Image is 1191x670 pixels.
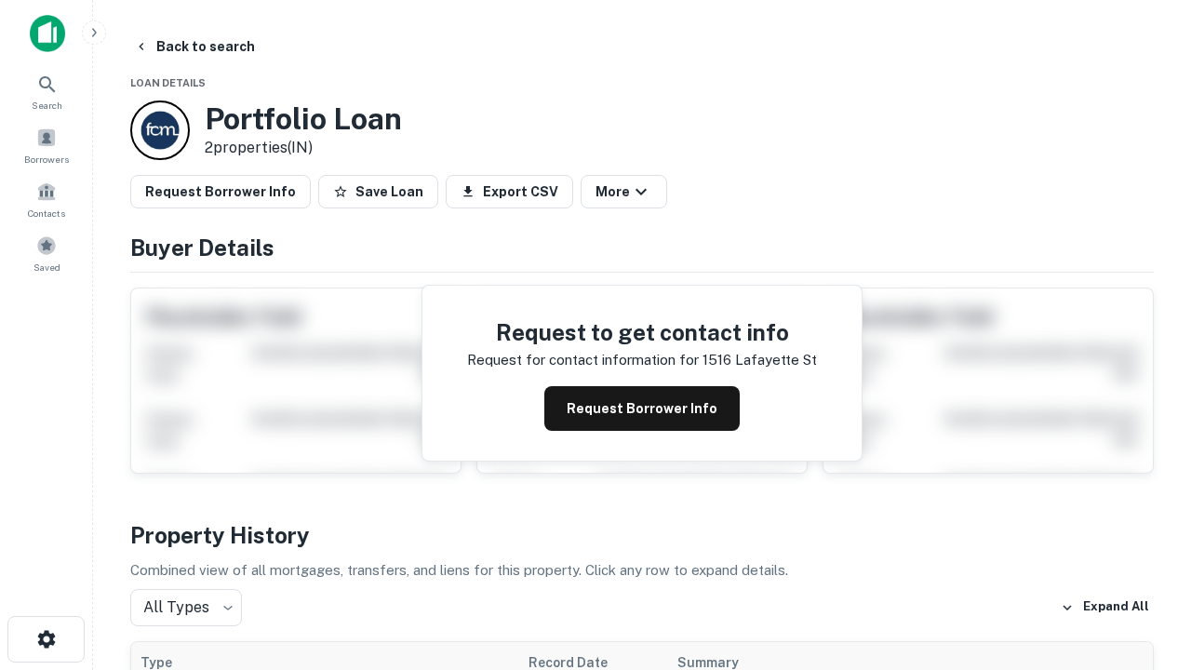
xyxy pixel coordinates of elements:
span: Search [32,98,62,113]
h4: Property History [130,518,1154,552]
img: capitalize-icon.png [30,15,65,52]
button: Back to search [127,30,262,63]
p: Combined view of all mortgages, transfers, and liens for this property. Click any row to expand d... [130,559,1154,582]
p: 1516 lafayette st [703,349,817,371]
button: Save Loan [318,175,438,208]
button: Request Borrower Info [544,386,740,431]
span: Contacts [28,206,65,221]
button: Expand All [1056,594,1154,622]
a: Search [6,66,87,116]
a: Borrowers [6,120,87,170]
p: 2 properties (IN) [205,137,402,159]
button: More [581,175,667,208]
iframe: Chat Widget [1098,462,1191,551]
button: Request Borrower Info [130,175,311,208]
a: Saved [6,228,87,278]
span: Saved [33,260,60,275]
p: Request for contact information for [467,349,699,371]
h4: Buyer Details [130,231,1154,264]
div: All Types [130,589,242,626]
span: Loan Details [130,77,206,88]
h3: Portfolio Loan [205,101,402,137]
button: Export CSV [446,175,573,208]
a: Contacts [6,174,87,224]
span: Borrowers [24,152,69,167]
h4: Request to get contact info [467,315,817,349]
